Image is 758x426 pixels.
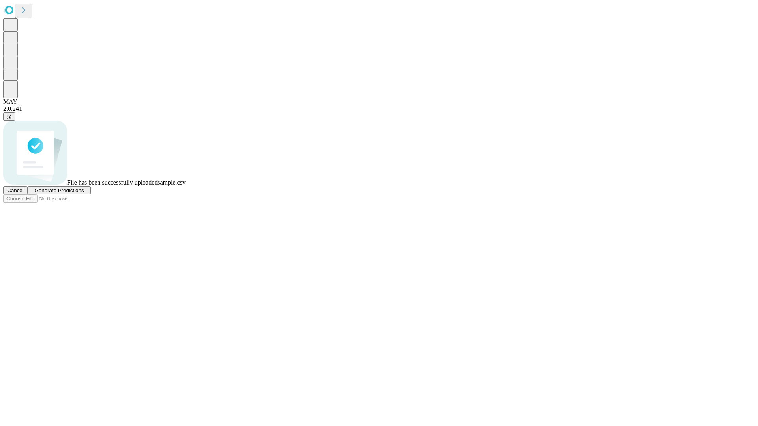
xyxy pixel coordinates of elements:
span: @ [6,114,12,120]
button: Cancel [3,186,28,194]
span: sample.csv [158,179,186,186]
span: Generate Predictions [34,187,84,193]
button: Generate Predictions [28,186,91,194]
div: 2.0.241 [3,105,755,112]
span: Cancel [7,187,24,193]
button: @ [3,112,15,121]
div: MAY [3,98,755,105]
span: File has been successfully uploaded [67,179,158,186]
